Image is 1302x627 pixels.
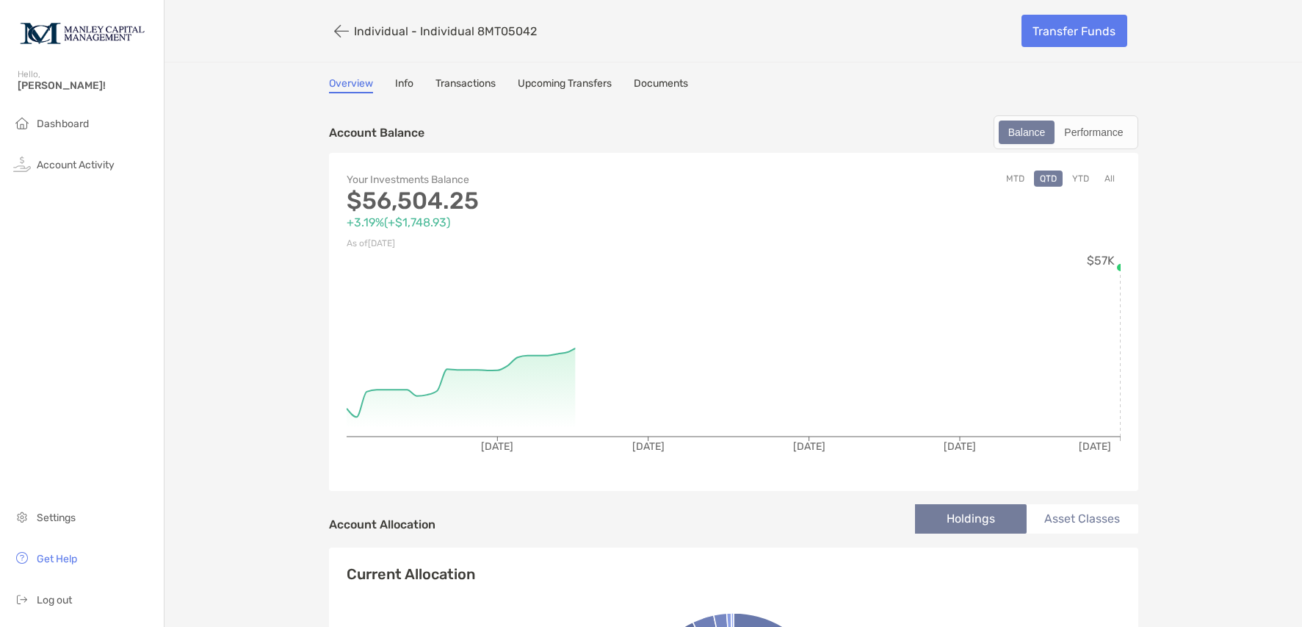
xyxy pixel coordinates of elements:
li: Asset Classes [1027,504,1138,534]
a: Overview [329,77,373,93]
img: settings icon [13,508,31,526]
span: Account Activity [37,159,115,171]
a: Info [395,77,413,93]
button: All [1099,171,1121,187]
tspan: [DATE] [481,440,513,453]
span: Log out [37,594,72,606]
a: Documents [634,77,688,93]
button: YTD [1066,171,1095,187]
span: [PERSON_NAME]! [18,79,155,92]
a: Upcoming Transfers [518,77,612,93]
span: Dashboard [37,118,89,130]
img: activity icon [13,155,31,173]
p: $56,504.25 [347,192,734,210]
p: Account Balance [329,123,424,142]
p: As of [DATE] [347,234,734,253]
span: Get Help [37,553,77,565]
div: Performance [1056,122,1131,143]
p: Your Investments Balance [347,171,734,189]
tspan: [DATE] [632,440,664,453]
tspan: [DATE] [1079,440,1111,453]
li: Holdings [915,504,1027,534]
img: household icon [13,114,31,132]
h4: Current Allocation [347,565,475,583]
img: Zoe Logo [18,6,146,59]
img: get-help icon [13,549,31,567]
tspan: $57K [1087,254,1115,268]
a: Transactions [435,77,496,93]
button: MTD [1000,171,1030,187]
p: Individual - Individual 8MT05042 [354,24,537,38]
div: Balance [1000,122,1054,143]
p: +3.19% ( +$1,748.93 ) [347,213,734,232]
img: logout icon [13,590,31,608]
span: Settings [37,512,76,524]
tspan: [DATE] [943,440,975,453]
div: segmented control [994,115,1138,149]
button: QTD [1034,171,1063,187]
h4: Account Allocation [329,517,435,531]
tspan: [DATE] [792,440,825,453]
a: Transfer Funds [1021,15,1127,47]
